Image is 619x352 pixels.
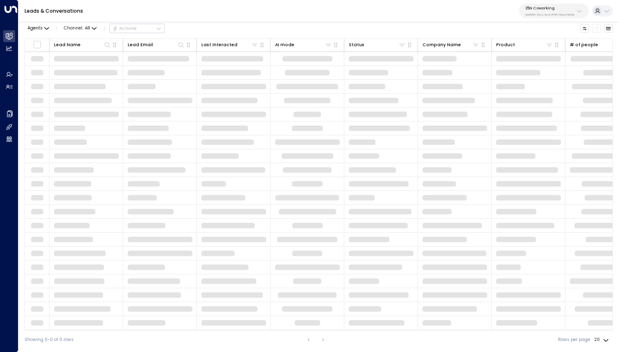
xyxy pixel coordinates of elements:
[25,336,74,343] div: Showing 0-0 of 0 rows
[422,41,461,49] div: Company Name
[201,41,237,49] div: Last Interacted
[54,41,81,49] div: Lead Name
[109,24,165,34] button: Actions
[303,335,328,345] nav: pagination navigation
[581,24,590,33] button: Customize
[349,41,406,49] div: Status
[525,13,574,16] p: 3b9800f4-81ca-4ec0-8758-72fbe4763f36
[422,41,480,49] div: Company Name
[594,335,610,345] div: 20
[496,41,515,49] div: Product
[496,41,553,49] div: Product
[604,24,613,33] button: Archived Leads
[85,26,90,31] span: All
[25,24,51,33] button: Agents
[54,41,111,49] div: Lead Name
[128,41,185,49] div: Lead Email
[128,41,153,49] div: Lead Email
[349,41,364,49] div: Status
[525,6,574,11] p: 25N Coworking
[275,41,294,49] div: AI mode
[201,41,259,49] div: Last Interacted
[570,41,598,49] div: # of people
[275,41,332,49] div: AI mode
[112,26,137,31] div: Actions
[109,24,165,34] div: Button group with a nested menu
[519,4,589,18] button: 25N Coworking3b9800f4-81ca-4ec0-8758-72fbe4763f36
[25,7,83,14] a: Leads & Conversations
[558,336,591,343] label: Rows per page:
[61,24,99,33] button: Channel:All
[592,24,601,33] span: Refresh
[61,24,99,33] span: Channel:
[27,26,43,31] span: Agents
